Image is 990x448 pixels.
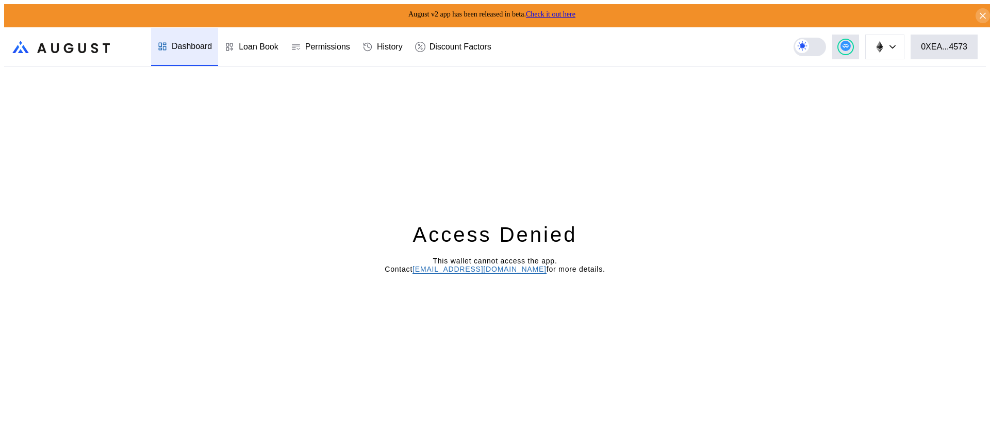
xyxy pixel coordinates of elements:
span: This wallet cannot access the app. Contact for more details. [385,257,605,273]
div: Loan Book [239,42,278,52]
span: August v2 app has been released in beta. [408,10,575,18]
img: chain logo [874,41,885,53]
a: History [356,28,409,66]
div: Dashboard [172,42,212,51]
div: Permissions [305,42,350,52]
button: chain logo [865,35,904,59]
a: Loan Book [218,28,285,66]
div: Discount Factors [430,42,491,52]
button: 0XEA...4573 [911,35,978,59]
a: Dashboard [151,28,218,66]
a: Check it out here [526,10,575,18]
div: History [377,42,403,52]
div: 0XEA...4573 [921,42,967,52]
div: Access Denied [413,221,577,248]
a: [EMAIL_ADDRESS][DOMAIN_NAME] [412,265,547,274]
a: Discount Factors [409,28,498,66]
a: Permissions [285,28,356,66]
